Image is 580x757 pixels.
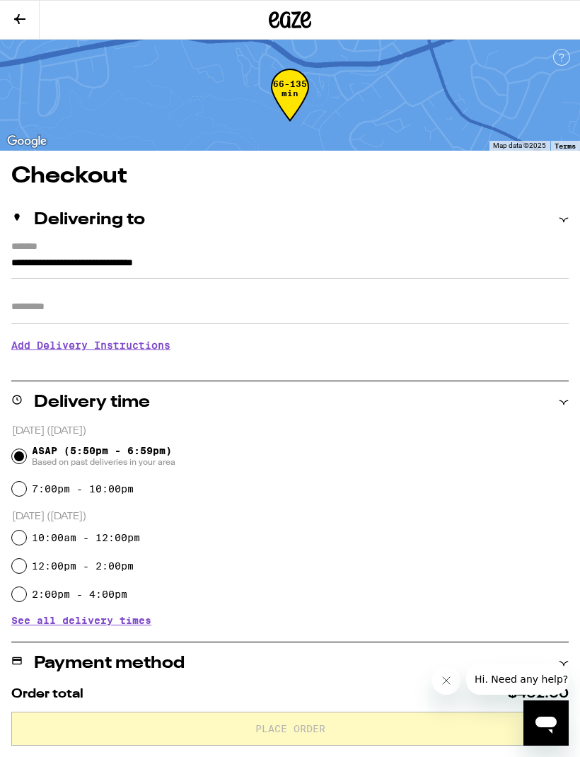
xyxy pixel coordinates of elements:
label: 7:00pm - 10:00pm [32,483,134,495]
img: Google [4,132,50,151]
iframe: Button to launch messaging window [523,700,569,746]
p: We'll contact you at [PHONE_NUMBER] when we arrive [11,362,569,373]
p: [DATE] ([DATE]) [12,510,569,524]
h3: Add Delivery Instructions [11,329,569,362]
p: [DATE] ([DATE]) [12,424,569,438]
span: ASAP (5:50pm - 6:59pm) [32,445,175,468]
h2: Payment method [34,655,185,672]
button: Place Order [11,712,569,746]
div: 66-135 min [271,79,309,132]
span: Based on past deliveries in your area [32,456,175,468]
label: 10:00am - 12:00pm [32,532,140,543]
span: Map data ©2025 [493,141,546,149]
span: Order total [11,688,83,700]
h2: Delivering to [34,212,145,229]
a: Terms [555,141,576,150]
span: Place Order [255,724,325,734]
button: See all delivery times [11,616,151,625]
h2: Delivery time [34,394,150,411]
a: Open this area in Google Maps (opens a new window) [4,132,50,151]
h1: Checkout [11,165,569,187]
iframe: Close message [432,666,460,695]
label: 2:00pm - 4:00pm [32,589,127,600]
label: 12:00pm - 2:00pm [32,560,134,572]
iframe: Message from company [466,664,569,695]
